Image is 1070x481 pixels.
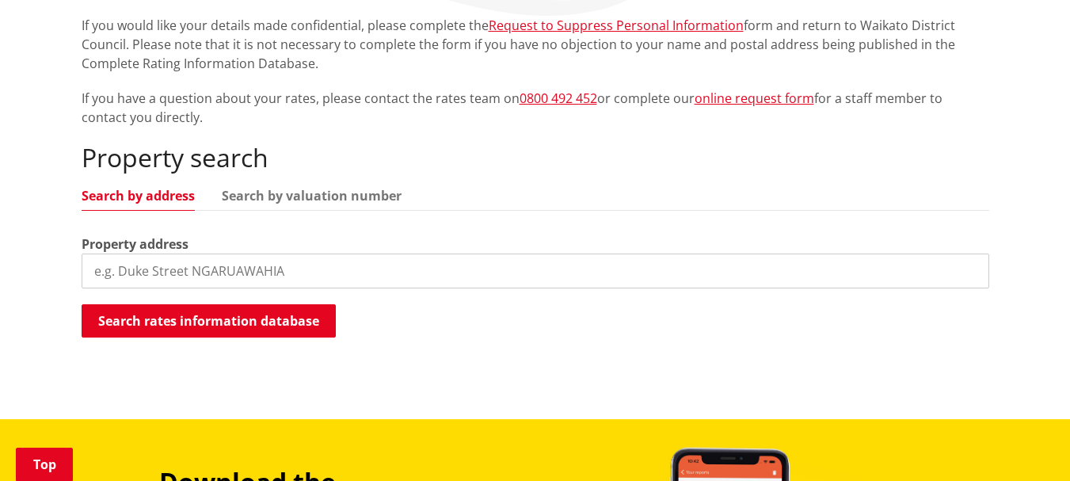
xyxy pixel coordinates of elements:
[82,304,336,338] button: Search rates information database
[82,143,989,173] h2: Property search
[520,90,597,107] a: 0800 492 452
[82,254,989,288] input: e.g. Duke Street NGARUAWAHIA
[82,235,188,254] label: Property address
[16,448,73,481] a: Top
[82,16,989,73] p: If you would like your details made confidential, please complete the form and return to Waikato ...
[82,89,989,127] p: If you have a question about your rates, please contact the rates team on or complete our for a s...
[489,17,744,34] a: Request to Suppress Personal Information
[222,189,402,202] a: Search by valuation number
[695,90,814,107] a: online request form
[82,189,195,202] a: Search by address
